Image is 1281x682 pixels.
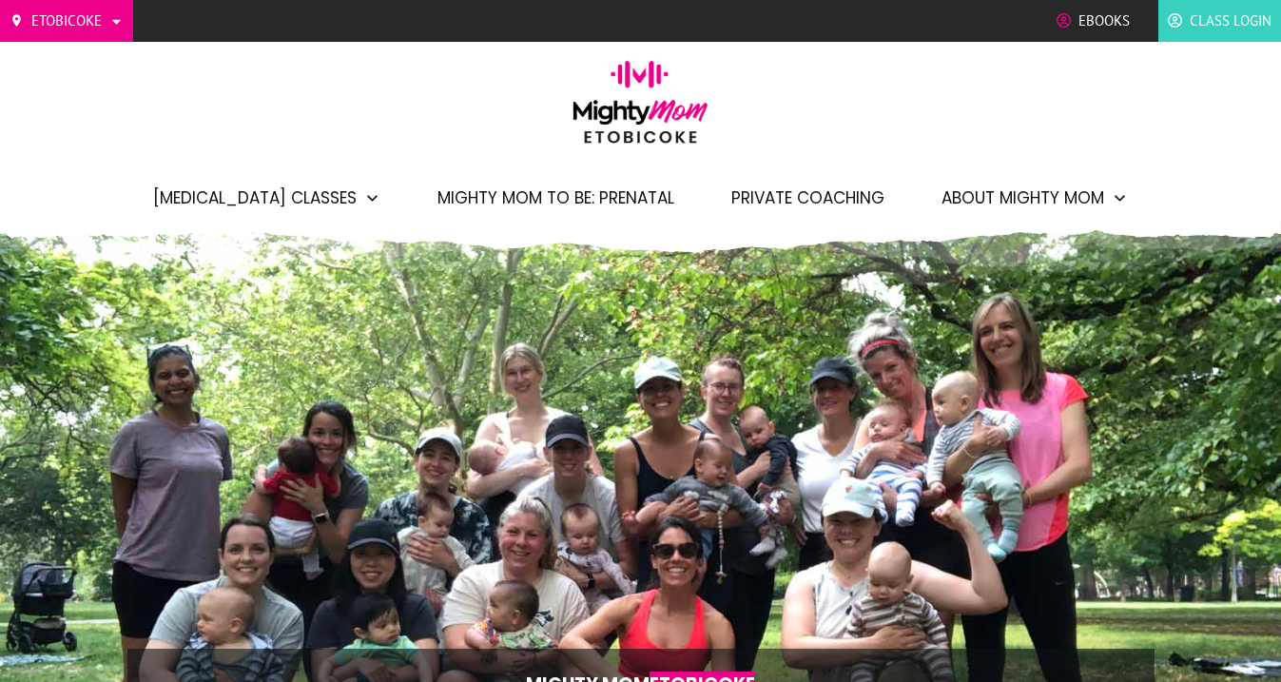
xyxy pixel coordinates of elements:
[1057,7,1130,35] a: Ebooks
[153,182,380,214] a: [MEDICAL_DATA] Classes
[153,182,357,214] span: [MEDICAL_DATA] Classes
[10,7,124,35] a: Etobicoke
[941,182,1128,214] a: About Mighty Mom
[437,182,674,214] a: Mighty Mom to Be: Prenatal
[1190,7,1271,35] span: Class Login
[1168,7,1271,35] a: Class Login
[941,182,1104,214] span: About Mighty Mom
[31,7,102,35] span: Etobicoke
[1078,7,1130,35] span: Ebooks
[731,182,884,214] a: Private Coaching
